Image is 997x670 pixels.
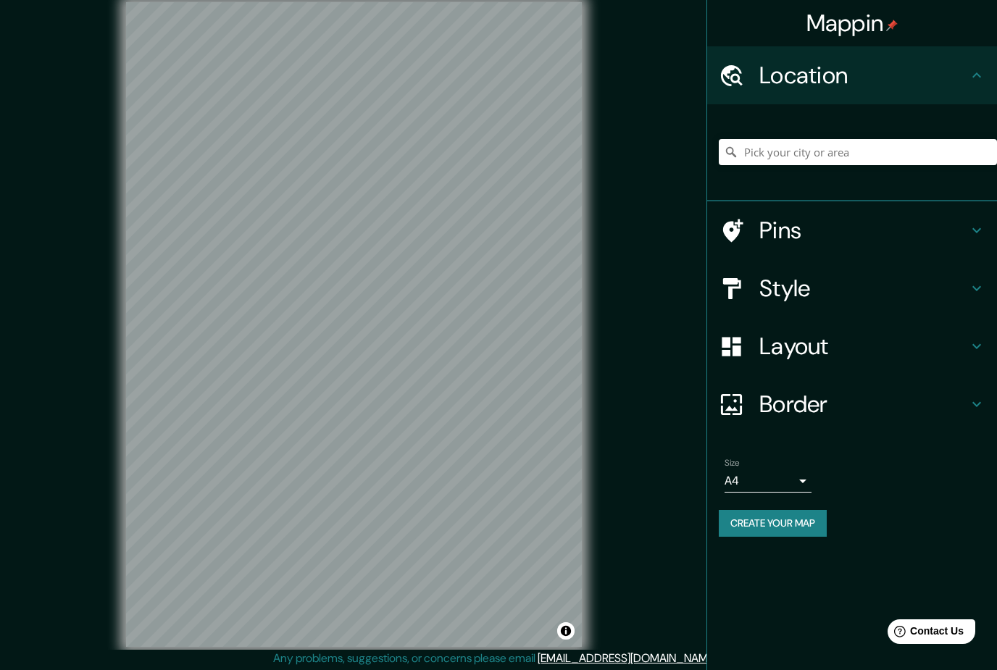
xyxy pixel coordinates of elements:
[806,9,898,38] h4: Mappin
[886,20,898,31] img: pin-icon.png
[759,61,968,90] h4: Location
[868,614,981,654] iframe: Help widget launcher
[759,332,968,361] h4: Layout
[759,274,968,303] h4: Style
[725,469,812,493] div: A4
[538,650,717,666] a: [EMAIL_ADDRESS][DOMAIN_NAME]
[707,375,997,433] div: Border
[707,201,997,259] div: Pins
[759,216,968,245] h4: Pins
[719,139,997,165] input: Pick your city or area
[557,622,575,640] button: Toggle attribution
[725,457,740,469] label: Size
[759,390,968,419] h4: Border
[707,317,997,375] div: Layout
[126,2,582,647] canvas: Map
[273,650,719,667] p: Any problems, suggestions, or concerns please email .
[719,510,827,537] button: Create your map
[707,46,997,104] div: Location
[707,259,997,317] div: Style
